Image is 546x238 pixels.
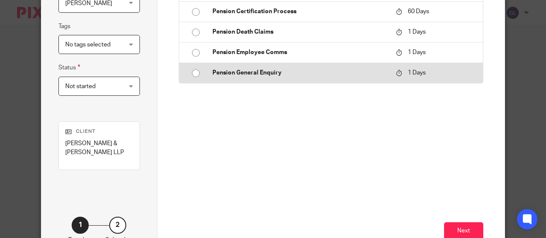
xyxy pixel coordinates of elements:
[65,83,96,89] span: Not started
[58,63,80,72] label: Status
[58,22,70,31] label: Tags
[408,29,426,35] span: 1 Days
[212,69,388,77] p: Pension General Enquiry
[212,48,388,57] p: Pension Employee Comms
[65,0,112,6] span: [PERSON_NAME]
[212,7,388,16] p: Pension Certification Process
[408,49,426,55] span: 1 Days
[65,42,110,48] span: No tags selected
[408,9,429,14] span: 60 Days
[65,128,133,135] p: Client
[72,217,89,234] div: 1
[109,217,126,234] div: 2
[65,139,133,157] p: [PERSON_NAME] & [PERSON_NAME] LLP
[212,28,388,36] p: Pension Death Claims
[408,70,426,76] span: 1 Days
